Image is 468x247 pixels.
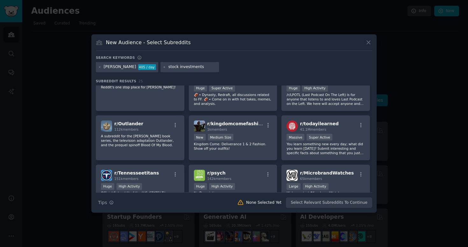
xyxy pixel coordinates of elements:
span: r/ Outlander [114,121,143,126]
div: [PERSON_NAME] [104,64,136,70]
div: High Activity [302,85,328,92]
input: New Keyword [168,64,217,70]
p: You learn something new every day; what did you learn [DATE]? Submit interesting and specific fac... [287,142,365,155]
span: r/ kingdomcomefashion [207,121,265,126]
p: Official Subreddit of the [US_STATE] Titans. [101,191,179,195]
span: r/ Tennesseetitans [114,170,159,175]
span: r/ psych [207,170,226,175]
button: Tips [96,197,116,208]
span: 1k members [207,127,227,131]
div: Medium Size [208,134,234,141]
div: Huge [194,85,207,92]
div: None Selected Yet [246,200,281,206]
div: Huge [101,183,114,190]
span: 112k members [114,127,138,131]
div: New [194,134,206,141]
img: Outlander [101,120,112,132]
div: Super Active [209,85,235,92]
div: 405 / day [138,64,156,70]
div: High Activity [209,183,235,190]
span: 142k members [207,177,231,181]
p: No Description... [194,191,272,195]
div: Huge [287,85,300,92]
p: A subreddit for the [PERSON_NAME] book series, the television adaptation Outlander, and the prequ... [101,134,179,147]
div: Massive [287,134,304,141]
p: Kingdom Come: Deliverance 1 & 2 Fashion. Show off your outfits! [194,142,272,151]
img: Tennesseetitans [101,170,112,181]
p: Reddit's one stop place for [PERSON_NAME]! [101,85,179,89]
span: r/ MicrobrandWatches [300,170,354,175]
div: Super Active [307,134,332,141]
img: todayilearned [287,120,298,132]
h3: Search keywords [96,55,135,60]
p: /r/LPOTL (Last Podcast On The Left) is for anyone that listens to and loves Last Podcast on the L... [287,93,365,106]
img: kingdomcomefashion [194,120,205,132]
span: r/ todayilearned [300,121,338,126]
div: High Activity [117,183,142,190]
span: 25 [138,79,143,83]
p: 🏈 • Dynasty, Redraft, all discussions related to FF. 🏈 • Come on in with hot takes, memes, and an... [194,93,272,106]
img: psych [194,170,205,181]
div: High Activity [303,183,329,190]
img: MicrobrandWatches [287,170,298,181]
p: Welcome to /r/MicrobrandWatches your one-stop source for microbrand, small, crowd funding and ind... [287,191,365,204]
span: 151k members [114,177,138,181]
h3: New Audience - Select Subreddits [106,39,191,46]
span: 65k members [300,177,322,181]
span: 41.1M members [300,127,326,131]
div: Large [287,183,301,190]
span: Subreddit Results [96,79,136,83]
span: Tips [98,199,107,206]
div: Huge [194,183,207,190]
